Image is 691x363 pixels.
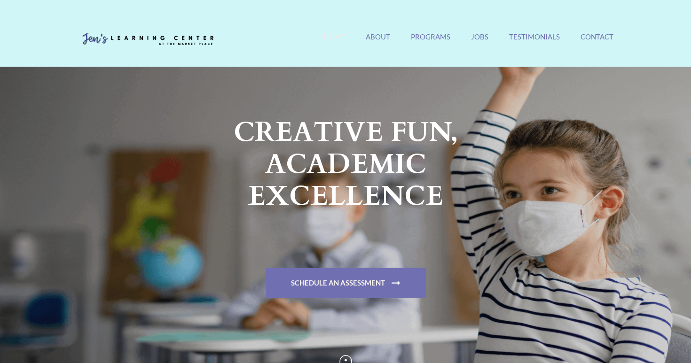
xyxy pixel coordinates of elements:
[471,32,488,53] a: Jobs
[366,32,390,53] a: About
[509,32,560,53] a: Testimonials
[411,32,450,53] a: Programs
[78,25,219,54] img: Jen's Learning Center Logo Transparent
[323,32,345,53] a: Home
[581,32,613,53] a: Contact
[266,268,426,298] a: Schedule An Assessment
